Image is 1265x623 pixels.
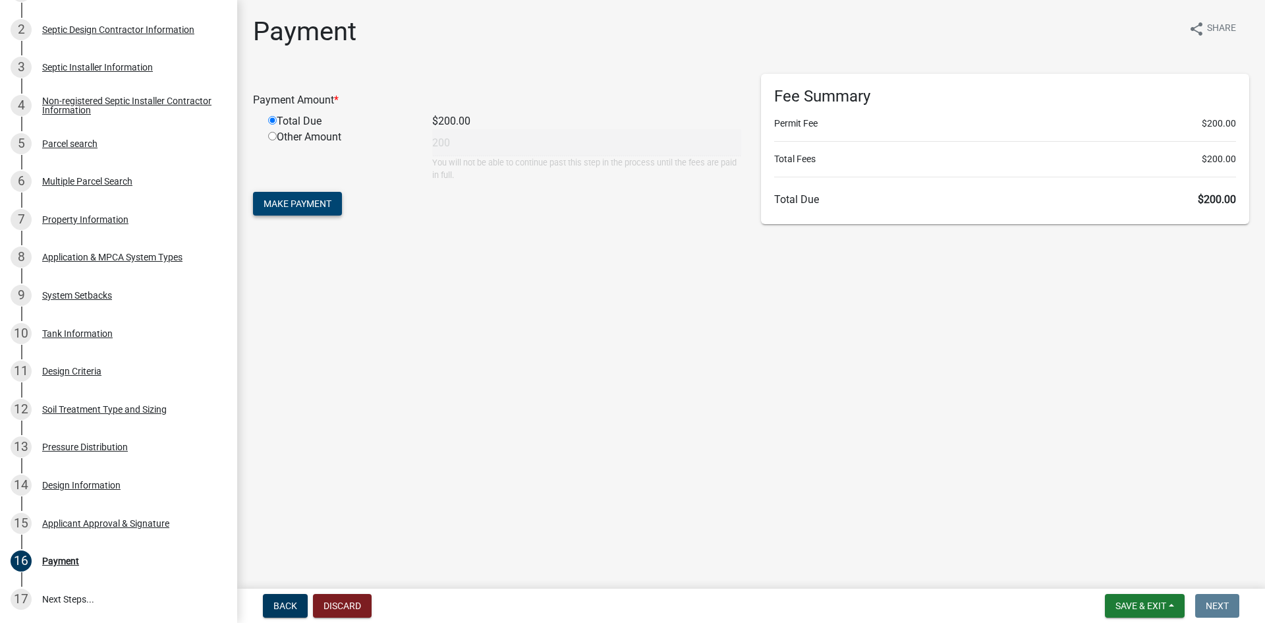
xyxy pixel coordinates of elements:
div: 2 [11,19,32,40]
div: Application & MPCA System Types [42,252,183,262]
button: Save & Exit [1105,594,1185,618]
li: Permit Fee [774,117,1236,131]
button: Next [1195,594,1239,618]
div: 3 [11,57,32,78]
div: 5 [11,133,32,154]
div: 12 [11,399,32,420]
div: Parcel search [42,139,98,148]
div: 6 [11,171,32,192]
div: Applicant Approval & Signature [42,519,169,528]
button: shareShare [1178,16,1247,42]
div: Tank Information [42,329,113,338]
span: Back [273,601,297,611]
div: Non-registered Septic Installer Contractor Information [42,96,216,115]
span: Save & Exit [1115,601,1166,611]
div: System Setbacks [42,291,112,300]
div: 8 [11,247,32,268]
button: Discard [313,594,372,618]
span: Next [1206,601,1229,611]
h1: Payment [253,16,356,47]
div: Soil Treatment Type and Sizing [42,405,167,414]
div: 16 [11,550,32,572]
span: $200.00 [1202,152,1236,166]
div: 17 [11,589,32,610]
div: 9 [11,285,32,306]
div: 11 [11,361,32,382]
div: 15 [11,513,32,534]
div: 7 [11,209,32,230]
div: Design Information [42,481,121,490]
div: 14 [11,475,32,496]
i: share [1189,21,1204,37]
span: Share [1207,21,1236,37]
div: Payment [42,556,79,566]
div: Multiple Parcel Search [42,177,132,186]
div: Septic Installer Information [42,63,153,72]
h6: Fee Summary [774,87,1236,106]
button: Make Payment [253,192,342,216]
div: Payment Amount [243,92,751,108]
div: 10 [11,323,32,344]
div: Total Due [258,113,422,129]
div: 13 [11,436,32,458]
div: Pressure Distribution [42,442,128,452]
span: Make Payment [264,198,331,209]
div: $200.00 [422,113,751,129]
li: Total Fees [774,152,1236,166]
div: Design Criteria [42,367,101,376]
div: Other Amount [258,129,422,181]
div: Property Information [42,215,128,224]
div: 4 [11,95,32,116]
div: Septic Design Contractor Information [42,25,194,34]
span: $200.00 [1202,117,1236,131]
h6: Total Due [774,193,1236,206]
button: Back [263,594,308,618]
span: $200.00 [1198,193,1236,206]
